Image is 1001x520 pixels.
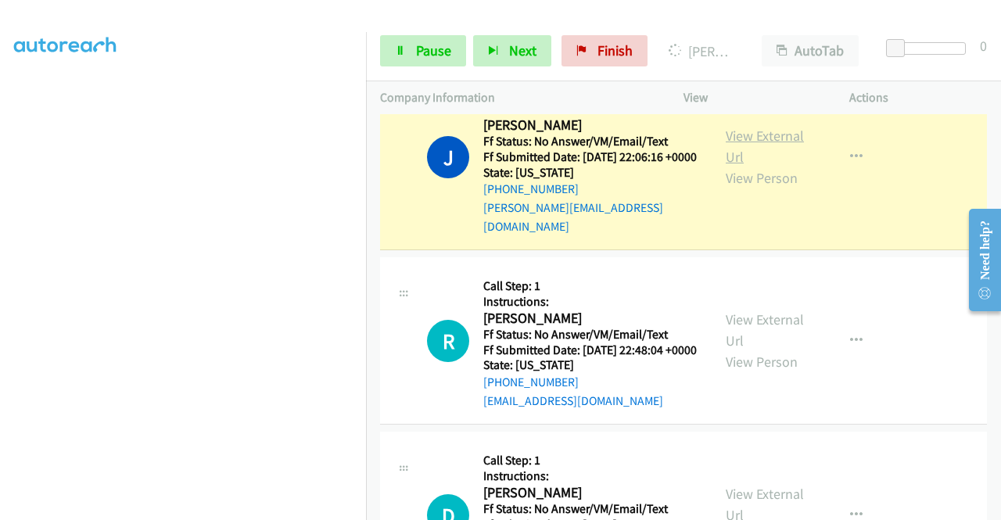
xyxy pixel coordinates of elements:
[894,42,966,55] div: Delay between calls (in seconds)
[380,88,655,107] p: Company Information
[483,165,698,181] h5: State: [US_STATE]
[483,134,698,149] h5: Ff Status: No Answer/VM/Email/Text
[427,320,469,362] h1: R
[483,342,697,358] h5: Ff Submitted Date: [DATE] 22:48:04 +0000
[483,200,663,234] a: [PERSON_NAME][EMAIL_ADDRESS][DOMAIN_NAME]
[683,88,821,107] p: View
[483,357,697,373] h5: State: [US_STATE]
[956,198,1001,322] iframe: Resource Center
[483,501,697,517] h5: Ff Status: No Answer/VM/Email/Text
[483,393,663,408] a: [EMAIL_ADDRESS][DOMAIN_NAME]
[483,327,697,342] h5: Ff Status: No Answer/VM/Email/Text
[483,278,697,294] h5: Call Step: 1
[483,453,697,468] h5: Call Step: 1
[427,320,469,362] div: The call is yet to be attempted
[726,310,804,350] a: View External Url
[980,35,987,56] div: 0
[380,35,466,66] a: Pause
[473,35,551,66] button: Next
[726,169,798,187] a: View Person
[561,35,648,66] a: Finish
[483,484,692,502] h2: [PERSON_NAME]
[849,88,987,107] p: Actions
[483,468,697,484] h5: Instructions:
[726,127,804,166] a: View External Url
[509,41,536,59] span: Next
[483,310,692,328] h2: [PERSON_NAME]
[483,375,579,389] a: [PHONE_NUMBER]
[726,353,798,371] a: View Person
[669,41,734,62] p: [PERSON_NAME]
[483,181,579,196] a: [PHONE_NUMBER]
[597,41,633,59] span: Finish
[483,149,698,165] h5: Ff Submitted Date: [DATE] 22:06:16 +0000
[483,294,697,310] h5: Instructions:
[483,117,692,134] h2: [PERSON_NAME]
[416,41,451,59] span: Pause
[427,136,469,178] h1: J
[762,35,859,66] button: AutoTab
